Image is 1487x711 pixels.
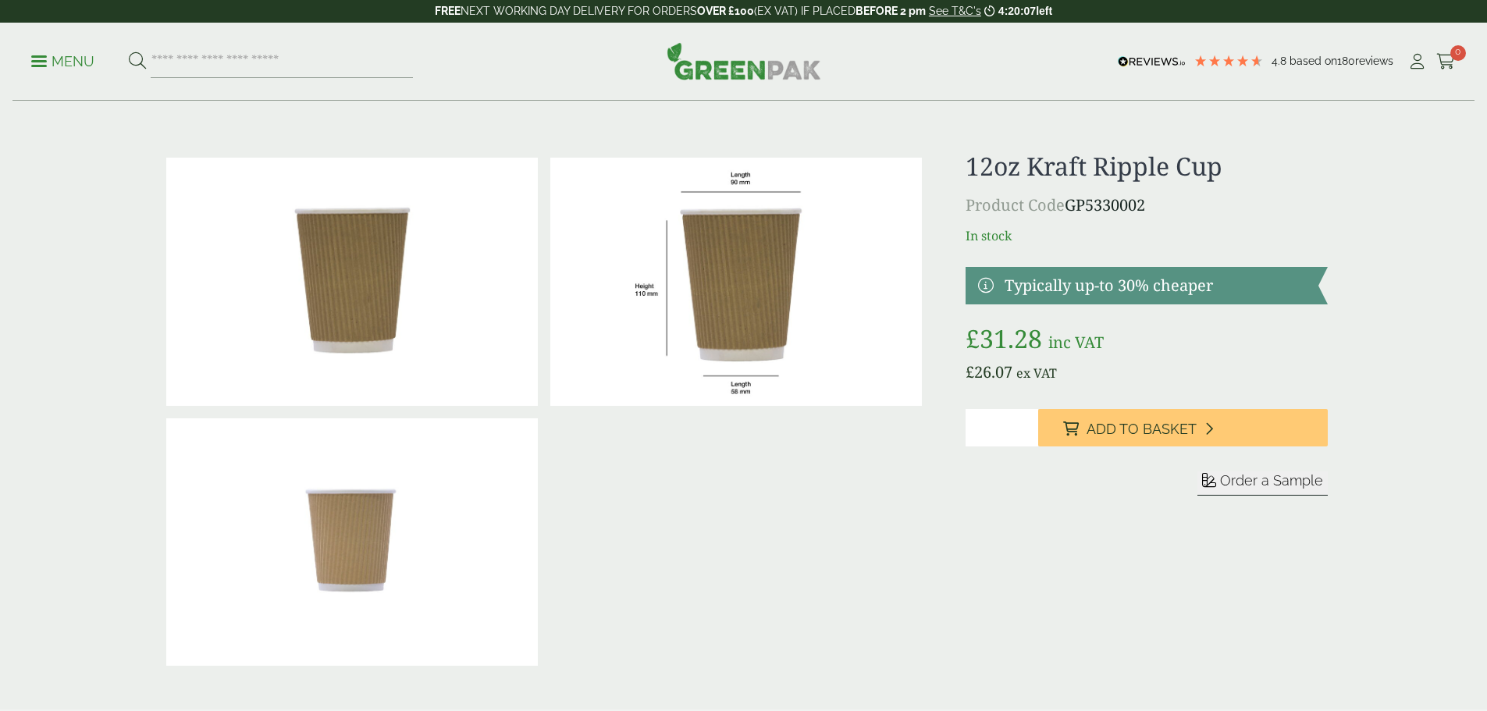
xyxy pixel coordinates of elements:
strong: BEFORE 2 pm [856,5,926,17]
span: Order a Sample [1220,472,1323,489]
img: 12oz Kraft Ripple Cup Full Case Of 0 [166,418,538,667]
span: Based on [1290,55,1337,67]
bdi: 26.07 [966,361,1012,382]
span: Add to Basket [1087,421,1197,438]
span: inc VAT [1048,332,1104,353]
p: GP5330002 [966,194,1327,217]
h1: 12oz Kraft Ripple Cup [966,151,1327,181]
bdi: 31.28 [966,322,1042,355]
span: ex VAT [1016,364,1057,382]
i: Cart [1436,54,1456,69]
span: left [1036,5,1052,17]
span: Product Code [966,194,1065,215]
span: £ [966,361,974,382]
span: £ [966,322,980,355]
button: Order a Sample [1197,471,1328,496]
img: REVIEWS.io [1118,56,1186,67]
img: RippleCup_12oz [550,158,922,406]
a: 0 [1436,50,1456,73]
img: GreenPak Supplies [667,42,821,80]
a: Menu [31,52,94,68]
span: 180 [1337,55,1355,67]
i: My Account [1407,54,1427,69]
p: In stock [966,226,1327,245]
p: Menu [31,52,94,71]
span: 0 [1450,45,1466,61]
strong: FREE [435,5,461,17]
span: 4.8 [1272,55,1290,67]
div: 4.78 Stars [1194,54,1264,68]
span: reviews [1355,55,1393,67]
a: See T&C's [929,5,981,17]
img: 12oz Kraft Ripple Cup 0 [166,158,538,406]
span: 4:20:07 [998,5,1036,17]
strong: OVER £100 [697,5,754,17]
button: Add to Basket [1038,409,1328,446]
